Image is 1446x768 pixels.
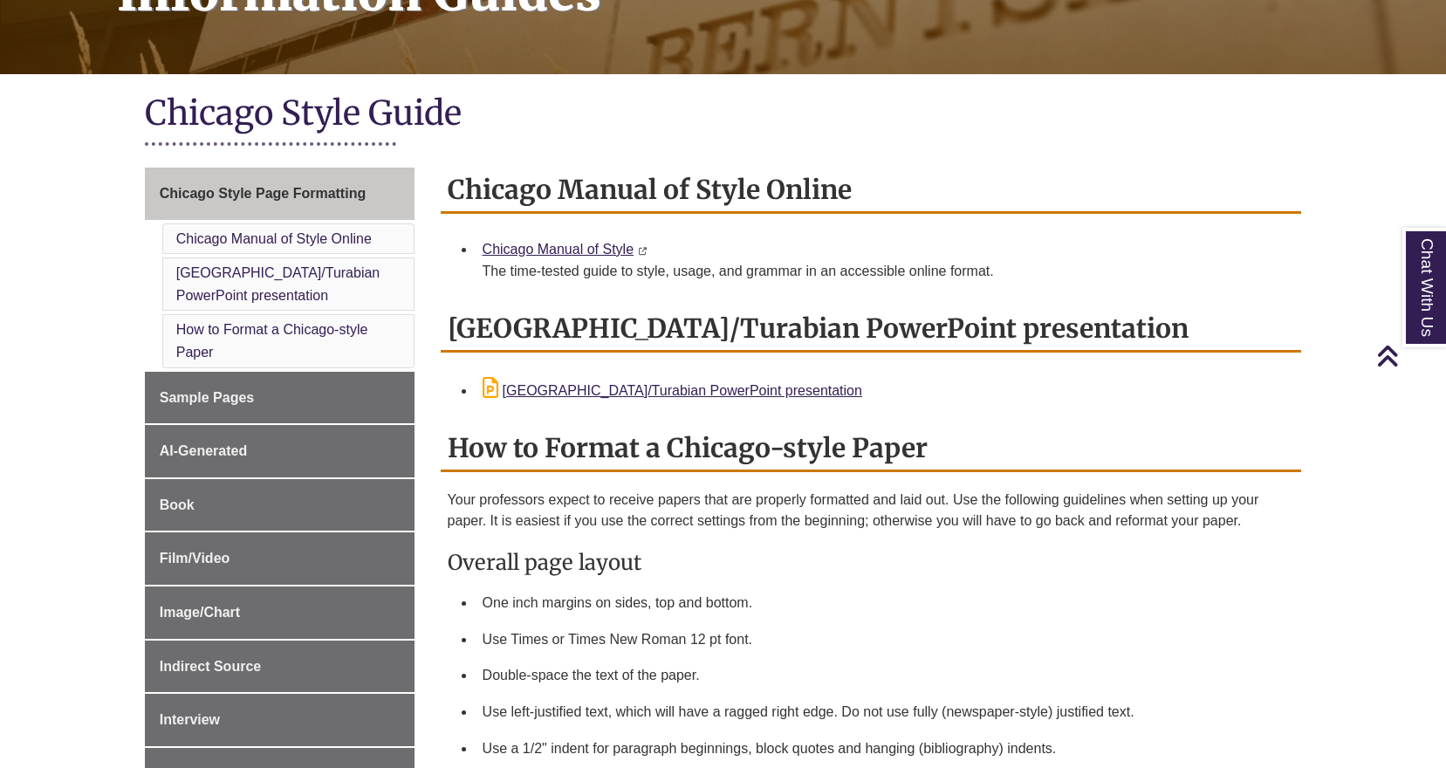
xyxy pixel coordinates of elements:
span: AI-Generated [160,443,247,458]
a: Interview [145,694,415,746]
a: Chicago Style Page Formatting [145,168,415,220]
p: Your professors expect to receive papers that are properly formatted and laid out. Use the follow... [448,490,1295,531]
h3: Overall page layout [448,549,1295,576]
span: Sample Pages [160,390,255,405]
span: Indirect Source [160,659,261,674]
li: Use a 1/2" indent for paragraph beginnings, block quotes and hanging (bibliography) indents. [476,730,1295,767]
a: [GEOGRAPHIC_DATA]/Turabian PowerPoint presentation [483,383,862,398]
span: Interview [160,712,220,727]
a: [GEOGRAPHIC_DATA]/Turabian PowerPoint presentation [176,265,380,303]
a: How to Format a Chicago-style Paper [176,322,368,360]
li: Use Times or Times New Roman 12 pt font. [476,621,1295,658]
a: Chicago Manual of Style Online [176,231,372,246]
h1: Chicago Style Guide [145,92,1302,138]
a: Film/Video [145,532,415,585]
span: Image/Chart [160,605,240,620]
a: Indirect Source [145,641,415,693]
a: Back to Top [1376,344,1442,367]
h2: Chicago Manual of Style Online [441,168,1302,214]
h2: [GEOGRAPHIC_DATA]/Turabian PowerPoint presentation [441,306,1302,353]
li: One inch margins on sides, top and bottom. [476,585,1295,621]
li: Use left-justified text, which will have a ragged right edge. Do not use fully (newspaper-style) ... [476,694,1295,730]
h2: How to Format a Chicago-style Paper [441,426,1302,472]
a: Book [145,479,415,531]
span: Chicago Style Page Formatting [160,186,366,201]
a: AI-Generated [145,425,415,477]
a: Image/Chart [145,586,415,639]
div: The time-tested guide to style, usage, and grammar in an accessible online format. [483,261,1288,282]
i: This link opens in a new window [637,247,647,255]
li: Double-space the text of the paper. [476,657,1295,694]
span: Book [160,497,195,512]
a: Chicago Manual of Style [483,242,634,257]
a: Sample Pages [145,372,415,424]
span: Film/Video [160,551,230,566]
